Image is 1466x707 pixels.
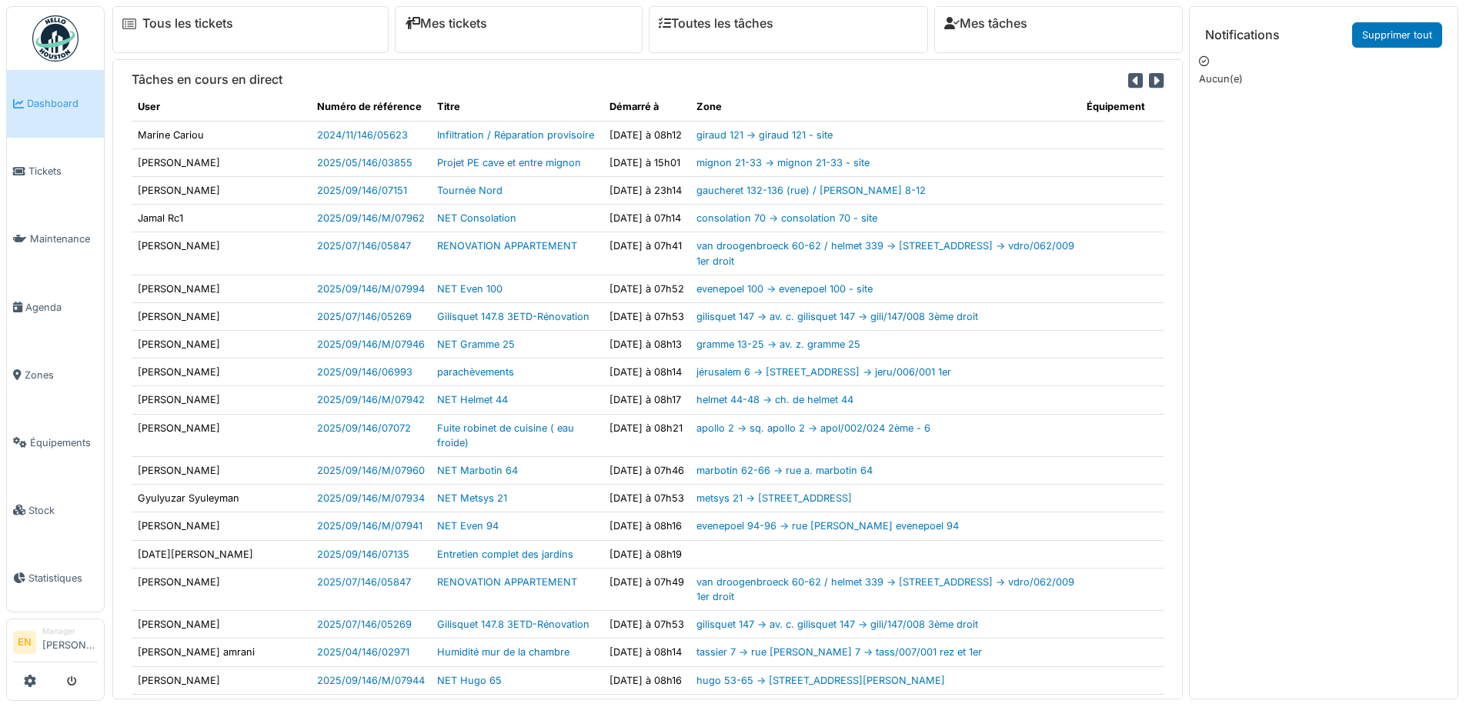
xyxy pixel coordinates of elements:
a: jérusalem 6 -> [STREET_ADDRESS] -> jeru/006/001 1er [696,366,951,378]
a: hugo 53-65 -> [STREET_ADDRESS][PERSON_NAME] [696,675,945,686]
td: [DATE] à 08h17 [603,386,690,414]
a: Tournée Nord [437,185,503,196]
span: Maintenance [30,232,98,246]
td: [PERSON_NAME] [132,275,311,302]
a: 2025/05/146/03855 [317,157,412,168]
th: Démarré à [603,93,690,121]
a: EN Manager[PERSON_NAME] [13,625,98,662]
a: Gilisquet 147.8 3ETD-Rénovation [437,311,589,322]
td: [DATE][PERSON_NAME] [132,540,311,568]
a: NET Gramme 25 [437,338,515,350]
th: Titre [431,93,603,121]
a: van droogenbroeck 60-62 / helmet 339 -> [STREET_ADDRESS] -> vdro/062/009 1er droit [696,240,1074,266]
h6: Tâches en cours en direct [132,72,282,87]
td: [PERSON_NAME] [132,414,311,456]
td: [DATE] à 08h14 [603,359,690,386]
th: Équipement [1080,93,1164,121]
td: [DATE] à 07h41 [603,232,690,275]
a: apollo 2 -> sq. apollo 2 -> apol/002/024 2ème - 6 [696,422,930,434]
td: [DATE] à 07h14 [603,205,690,232]
td: [DATE] à 07h53 [603,302,690,330]
a: 2025/07/146/05847 [317,576,411,588]
a: NET Helmet 44 [437,394,508,405]
td: [PERSON_NAME] [132,386,311,414]
a: 2025/09/146/07135 [317,549,409,560]
a: consolation 70 -> consolation 70 - site [696,212,877,224]
a: 2025/09/146/07151 [317,185,407,196]
span: Statistiques [28,571,98,585]
a: 2025/09/146/07072 [317,422,411,434]
a: 2024/11/146/05623 [317,129,408,141]
a: NET Metsys 21 [437,492,507,504]
td: [PERSON_NAME] [132,611,311,639]
a: 2025/07/146/05847 [317,240,411,252]
td: [PERSON_NAME] [132,176,311,204]
a: giraud 121 -> giraud 121 - site [696,129,833,141]
span: Zones [25,368,98,382]
a: Fuite robinet de cuisine ( eau froide) [437,422,574,449]
a: RENOVATION APPARTEMENT [437,576,577,588]
td: [PERSON_NAME] [132,457,311,485]
td: [PERSON_NAME] [132,302,311,330]
td: [DATE] à 08h16 [603,512,690,540]
td: [DATE] à 08h12 [603,121,690,148]
a: Gilisquet 147.8 3ETD-Rénovation [437,619,589,630]
a: 2025/04/146/02971 [317,646,409,658]
span: Dashboard [27,96,98,111]
a: gilisquet 147 -> av. c. gilisquet 147 -> gili/147/008 3ème droit [696,311,978,322]
a: Maintenance [7,205,104,273]
td: [DATE] à 08h14 [603,639,690,666]
a: Mes tickets [405,16,487,31]
a: 2025/07/146/05269 [317,311,412,322]
a: Mes tâches [944,16,1027,31]
td: Gyulyuzar Syuleyman [132,485,311,512]
td: [PERSON_NAME] [132,232,311,275]
td: [DATE] à 08h21 [603,414,690,456]
img: Badge_color-CXgf-gQk.svg [32,15,78,62]
a: 2025/09/146/M/07941 [317,520,422,532]
td: [DATE] à 15h01 [603,148,690,176]
td: [DATE] à 08h16 [603,666,690,694]
td: [DATE] à 08h13 [603,331,690,359]
div: Manager [42,625,98,637]
td: Jamal Rc1 [132,205,311,232]
td: [DATE] à 07h46 [603,457,690,485]
a: Dashboard [7,70,104,138]
a: Zones [7,341,104,409]
a: Équipements [7,409,104,476]
span: Tickets [28,164,98,178]
td: [PERSON_NAME] [132,148,311,176]
a: gaucheret 132-136 (rue) / [PERSON_NAME] 8-12 [696,185,926,196]
span: Équipements [30,435,98,450]
a: Agenda [7,273,104,341]
h6: Notifications [1205,28,1280,42]
a: mignon 21-33 -> mignon 21-33 - site [696,157,870,168]
a: NET Marbotin 64 [437,465,518,476]
span: Stock [28,503,98,518]
a: gilisquet 147 -> av. c. gilisquet 147 -> gili/147/008 3ème droit [696,619,978,630]
td: [DATE] à 23h14 [603,176,690,204]
a: 2025/09/146/M/07994 [317,283,425,295]
a: NET Even 94 [437,520,499,532]
td: [PERSON_NAME] amrani [132,639,311,666]
a: Statistiques [7,544,104,612]
a: Tickets [7,138,104,205]
a: 2025/07/146/05269 [317,619,412,630]
td: [PERSON_NAME] [132,512,311,540]
a: 2025/09/146/M/07942 [317,394,425,405]
a: parachèvements [437,366,514,378]
a: gramme 13-25 -> av. z. gramme 25 [696,338,860,350]
a: 2025/09/146/06993 [317,366,412,378]
td: [PERSON_NAME] [132,666,311,694]
a: 2025/09/146/M/07962 [317,212,425,224]
a: NET Hugo 65 [437,675,502,686]
td: [PERSON_NAME] [132,359,311,386]
td: [PERSON_NAME] [132,331,311,359]
a: 2025/09/146/M/07944 [317,675,425,686]
a: Projet PE cave et entre mignon [437,157,581,168]
td: Marine Cariou [132,121,311,148]
a: van droogenbroeck 60-62 / helmet 339 -> [STREET_ADDRESS] -> vdro/062/009 1er droit [696,576,1074,602]
p: Aucun(e) [1199,72,1448,86]
a: 2025/09/146/M/07946 [317,338,425,350]
th: Zone [690,93,1080,121]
